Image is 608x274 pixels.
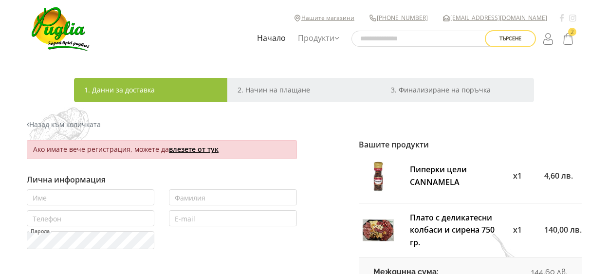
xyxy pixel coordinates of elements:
a: Instagram [569,14,576,22]
a: Продукти [295,27,342,50]
span: 1. Данни за доставка [84,85,155,94]
a: Плато с деликатесни колбаси и сирена 750 гр. [410,212,495,248]
a: Пиперки цели CANNAMELA [410,164,467,187]
span: 2 [568,28,576,36]
span: 2. Начин на плащане [238,85,310,94]
span: 4,60 лв. [544,170,573,181]
a: Начало [255,27,288,50]
span: 3. Финализиране на поръчка [391,85,491,94]
a: 2 [560,29,576,48]
a: Facebook [559,14,564,22]
input: Търсене в сайта [351,31,497,47]
img: piperki-celi-cannamela-thumb.jpg [363,161,394,192]
a: Нашите магазини [301,13,354,22]
h6: Лична информация [27,175,297,184]
label: E-mail [174,216,196,222]
div: Ако имате вече регистрация, можете да [27,140,297,159]
label: Телефон [32,216,62,222]
a: Назад към количката [27,119,101,130]
button: Търсене [485,30,536,47]
label: Фамилия [174,195,206,201]
a: влезете от тук [169,145,219,154]
h6: Вашите продукти [359,140,582,149]
a: [EMAIL_ADDRESS][DOMAIN_NAME] [450,13,547,22]
a: [PHONE_NUMBER] [377,13,428,22]
span: x1 [513,224,522,235]
label: Парола [30,229,50,234]
span: x1 [513,170,522,181]
label: Име [32,195,47,201]
img: plato-s-delikatesni-kolbasi-i-sirena-750-gr-thumb.jpg [363,215,394,246]
a: Login [541,29,557,48]
span: 140,00 лв. [544,224,582,235]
